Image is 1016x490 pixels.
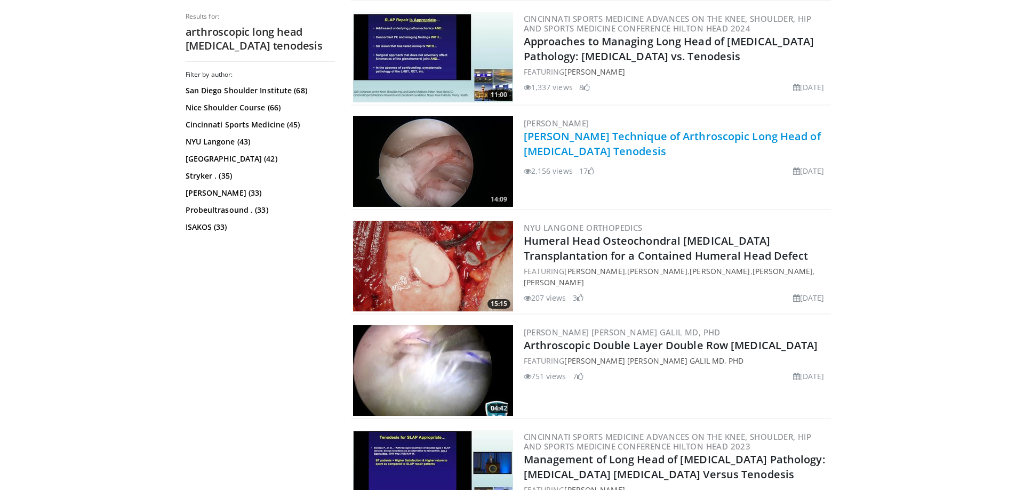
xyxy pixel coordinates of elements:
a: [PERSON_NAME] [PERSON_NAME] Galil MD, PhD [564,356,743,366]
a: Management of Long Head of [MEDICAL_DATA] Pathology: [MEDICAL_DATA] [MEDICAL_DATA] Versus Tenodesis [524,452,825,481]
a: [PERSON_NAME] [627,266,687,276]
li: 8 [579,82,590,93]
a: [PERSON_NAME] [PERSON_NAME] Galil MD, PhD [524,327,721,338]
a: 14:09 [353,116,513,207]
a: NYU Langone Orthopedics [524,222,643,233]
li: 3 [573,292,583,303]
a: [PERSON_NAME] [524,277,584,287]
a: Approaches to Managing Long Head of [MEDICAL_DATA] Pathology: [MEDICAL_DATA] vs. Tenodesis [524,34,814,63]
a: [PERSON_NAME] [564,266,625,276]
a: [PERSON_NAME] [753,266,813,276]
li: 17 [579,165,594,176]
div: FEATURING [524,355,829,366]
h2: arthroscopic long head [MEDICAL_DATA] tenodesis [186,25,335,53]
li: 751 views [524,371,566,382]
a: Humeral Head Osteochondral [MEDICAL_DATA] Transplantation for a Contained Humeral Head Defect [524,234,809,263]
li: [DATE] [793,371,825,382]
p: Results for: [186,12,335,21]
li: 207 views [524,292,566,303]
img: 4ff6b549-aaae-402d-9677-738753951e2e.300x170_q85_crop-smart_upscale.jpg [353,325,513,416]
a: Stryker . (35) [186,171,332,181]
a: San Diego Shoulder Institute (68) [186,85,332,96]
a: ISAKOS (33) [186,222,332,232]
a: 04:42 [353,325,513,416]
span: 15:15 [487,299,510,309]
li: 7 [573,371,583,382]
a: Cincinnati Sports Medicine (45) [186,119,332,130]
a: NYU Langone (43) [186,136,332,147]
a: [PERSON_NAME] [690,266,750,276]
img: f08b1b86-04fc-47d2-a73e-c565d81d1c17.jpg.300x170_q85_crop-smart_upscale.jpg [353,221,513,311]
li: [DATE] [793,292,825,303]
a: Arthroscopic Double Layer Double Row [MEDICAL_DATA] [524,338,818,352]
a: [GEOGRAPHIC_DATA] (42) [186,154,332,164]
a: [PERSON_NAME] Technique of Arthroscopic Long Head of [MEDICAL_DATA] Tenodesis [524,129,821,158]
li: [DATE] [793,82,825,93]
h3: Filter by author: [186,70,335,79]
a: Nice Shoulder Course (66) [186,102,332,113]
a: 15:15 [353,221,513,311]
a: 11:00 [353,12,513,102]
img: 31c29b87-233e-4134-8ca8-1ca78b44a563.300x170_q85_crop-smart_upscale.jpg [353,12,513,102]
a: [PERSON_NAME] [524,118,589,128]
a: [PERSON_NAME] [564,67,625,77]
a: Cincinnati Sports Medicine Advances on the Knee, Shoulder, Hip and Sports Medicine Conference Hil... [524,13,812,34]
img: 7e6962f0-57cb-4a91-a971-1d5872e13414.300x170_q85_crop-smart_upscale.jpg [353,116,513,207]
span: 14:09 [487,195,510,204]
li: 2,156 views [524,165,573,176]
a: [PERSON_NAME] (33) [186,188,332,198]
div: FEATURING [524,66,829,77]
span: 11:00 [487,90,510,100]
div: FEATURING , , , , [524,266,829,288]
a: Cincinnati Sports Medicine Advances on the Knee, Shoulder, Hip and Sports Medicine Conference Hil... [524,431,812,452]
li: [DATE] [793,165,825,176]
li: 1,337 views [524,82,573,93]
span: 04:42 [487,404,510,413]
a: Probeultrasound . (33) [186,205,332,215]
